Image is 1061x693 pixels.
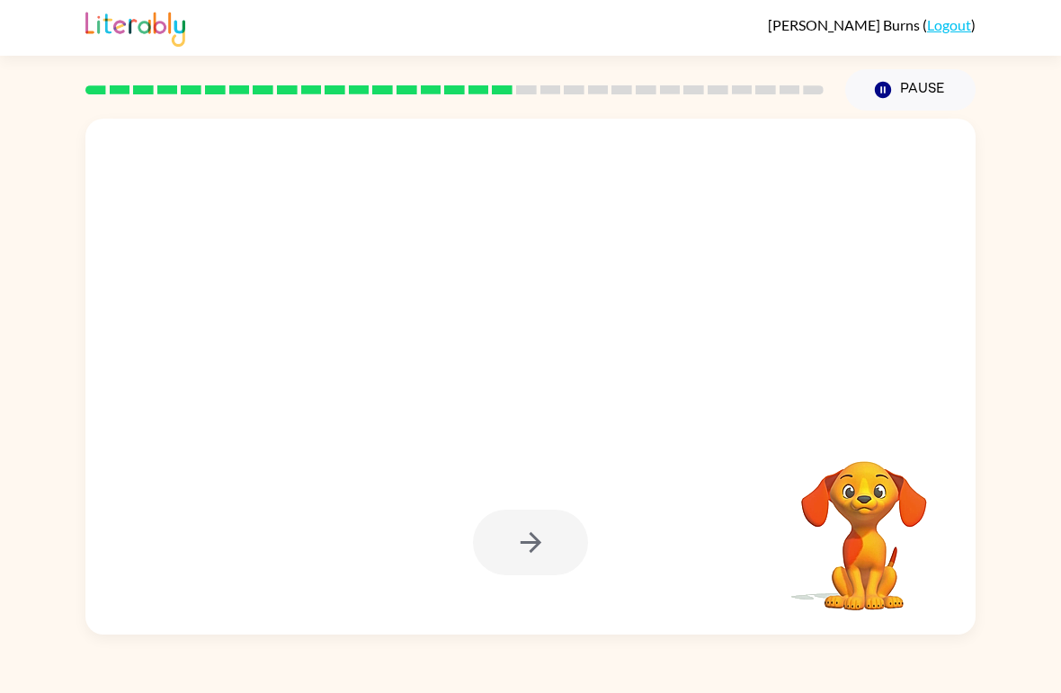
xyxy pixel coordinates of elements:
span: [PERSON_NAME] Burns [768,16,923,33]
video: Your browser must support playing .mp4 files to use Literably. Please try using another browser. [774,433,954,613]
div: ( ) [768,16,976,33]
img: Literably [85,7,185,47]
button: Pause [845,69,976,111]
a: Logout [927,16,971,33]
